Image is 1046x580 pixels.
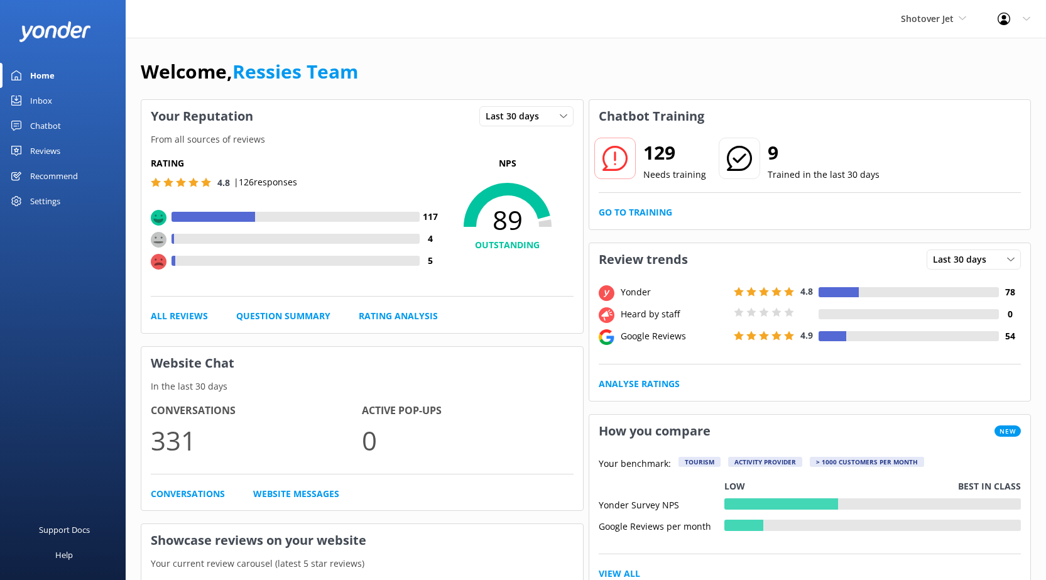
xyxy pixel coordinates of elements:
h4: 4 [420,232,442,246]
h4: 0 [999,307,1021,321]
h3: Chatbot Training [589,100,714,133]
h4: Conversations [151,403,362,419]
div: Tourism [678,457,721,467]
p: Trained in the last 30 days [768,168,880,182]
a: Website Messages [253,487,339,501]
h3: Showcase reviews on your website [141,524,583,557]
span: Shotover Jet [901,13,954,25]
p: Needs training [643,168,706,182]
p: 0 [362,419,573,461]
span: 4.9 [800,329,813,341]
div: Heard by staff [618,307,731,321]
span: 89 [442,204,574,236]
p: Your benchmark: [599,457,671,472]
div: Reviews [30,138,60,163]
h4: 78 [999,285,1021,299]
a: Conversations [151,487,225,501]
a: Analyse Ratings [599,377,680,391]
p: In the last 30 days [141,380,583,393]
a: Go to Training [599,205,672,219]
img: yonder-white-logo.png [19,21,91,42]
div: Yonder [618,285,731,299]
p: NPS [442,156,574,170]
span: Last 30 days [933,253,994,266]
div: Inbox [30,88,52,113]
span: New [994,425,1021,437]
h4: Active Pop-ups [362,403,573,419]
p: 331 [151,419,362,461]
h4: 117 [420,210,442,224]
h1: Welcome, [141,57,358,87]
p: Low [724,479,745,493]
p: Your current review carousel (latest 5 star reviews) [141,557,583,571]
p: From all sources of reviews [141,133,583,146]
h4: OUTSTANDING [442,238,574,252]
span: Last 30 days [486,109,547,123]
a: All Reviews [151,309,208,323]
div: Help [55,542,73,567]
h4: 5 [420,254,442,268]
a: Question Summary [236,309,330,323]
span: 4.8 [217,177,230,189]
span: 4.8 [800,285,813,297]
h2: 129 [643,138,706,168]
a: Rating Analysis [359,309,438,323]
div: Google Reviews [618,329,731,343]
div: Google Reviews per month [599,520,724,531]
p: | 126 responses [234,175,297,189]
div: Yonder Survey NPS [599,498,724,510]
h3: Review trends [589,243,697,276]
h3: Website Chat [141,347,583,380]
h3: Your Reputation [141,100,263,133]
h3: How you compare [589,415,720,447]
div: > 1000 customers per month [810,457,924,467]
div: Support Docs [39,517,90,542]
div: Recommend [30,163,78,189]
div: Chatbot [30,113,61,138]
div: Home [30,63,55,88]
div: Settings [30,189,60,214]
h4: 54 [999,329,1021,343]
p: Best in class [958,479,1021,493]
h5: Rating [151,156,442,170]
div: Activity Provider [728,457,802,467]
a: Ressies Team [232,58,358,84]
h2: 9 [768,138,880,168]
